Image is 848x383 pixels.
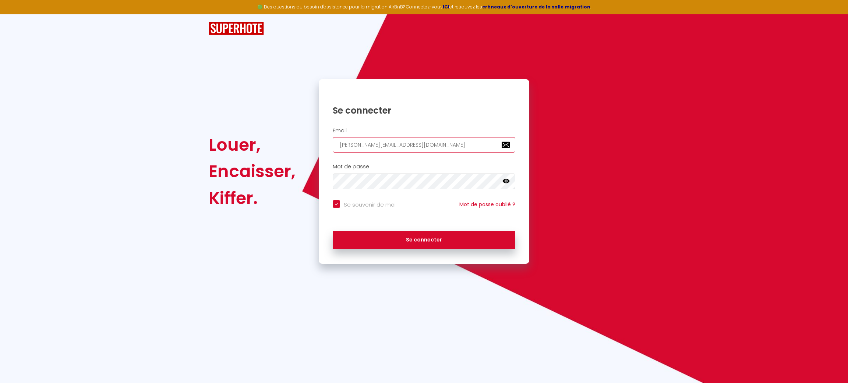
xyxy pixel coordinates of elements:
[209,132,296,158] div: Louer,
[333,105,515,116] h1: Se connecter
[333,164,515,170] h2: Mot de passe
[482,4,590,10] a: créneaux d'ouverture de la salle migration
[333,137,515,153] input: Ton Email
[209,22,264,35] img: SuperHote logo
[333,128,515,134] h2: Email
[443,4,449,10] a: ICI
[459,201,515,208] a: Mot de passe oublié ?
[6,3,28,25] button: Ouvrir le widget de chat LiveChat
[333,231,515,249] button: Se connecter
[209,185,296,211] div: Kiffer.
[209,158,296,185] div: Encaisser,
